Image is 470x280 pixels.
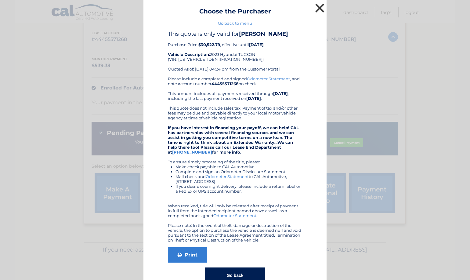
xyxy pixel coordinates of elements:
[175,169,302,174] li: Complete and sign an Odometer Disclosure Statement
[175,174,302,184] li: Mail check and to CAL Automotive, [STREET_ADDRESS]
[168,31,302,37] h4: This quote is only valid for
[172,150,212,155] a: [PHONE_NUMBER]
[314,2,326,14] button: ×
[239,31,288,37] b: [PERSON_NAME]
[168,31,302,76] div: Purchase Price: , effective until 2023 Hyundai TUCSON (VIN: [US_VEHICLE_IDENTIFICATION_NUMBER]) Q...
[247,76,290,81] a: Odometer Statement
[175,184,302,194] li: If you desire overnight delivery, please include a return label or a Fed Ex or UPS account number.
[249,42,264,47] b: [DATE]
[211,81,239,86] b: 44455571268
[213,213,256,218] a: Odometer Statement
[199,8,271,18] h3: Choose the Purchaser
[206,174,249,179] a: Odometer Statement
[168,247,207,263] a: Print
[218,21,252,26] a: Go back to menu
[246,96,261,101] b: [DATE]
[168,52,210,57] strong: Vehicle Description:
[273,91,288,96] b: [DATE]
[198,42,220,47] b: $30,522.79
[175,164,302,169] li: Make check payable to CAL Automotive
[168,76,302,242] div: Please include a completed and signed , and note account number on check. This amount includes al...
[168,125,299,155] strong: If you have interest in financing your payoff, we can help! CAL has partnerships with several fin...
